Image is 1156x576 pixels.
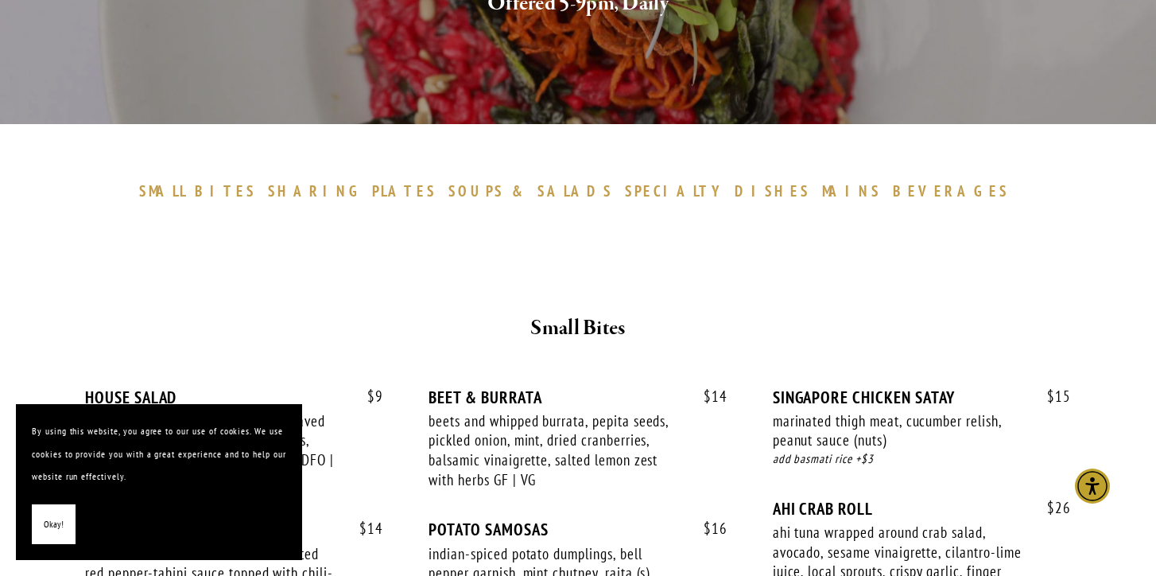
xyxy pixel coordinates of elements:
span: SALADS [537,181,614,200]
span: SHARING [268,181,365,200]
a: BEVERAGES [893,181,1017,200]
a: SOUPS&SALADS [448,181,621,200]
span: & [512,181,530,200]
a: MAINS [822,181,890,200]
span: 15 [1031,387,1071,406]
span: $ [359,519,367,538]
span: 26 [1031,499,1071,517]
span: Okay! [44,513,64,536]
div: BEET & BURRATA [429,387,727,407]
span: 9 [351,387,383,406]
span: MAINS [822,181,882,200]
div: add basmati rice +$3 [773,450,1071,469]
a: SHARINGPLATES [268,181,444,200]
span: BEVERAGES [893,181,1009,200]
a: SPECIALTYDISHES [625,181,817,200]
span: 14 [688,387,727,406]
span: 16 [688,520,727,538]
span: $ [1047,387,1055,406]
div: beets and whipped burrata, pepita seeds, pickled onion, mint, dried cranberries, balsamic vinaigr... [429,411,681,490]
div: POTATO SAMOSAS [429,520,727,539]
a: SMALLBITES [139,181,264,200]
span: BITES [195,181,256,200]
div: marinated thigh meat, cucumber relish, peanut sauce (nuts) [773,411,1026,450]
button: Okay! [32,504,76,545]
p: By using this website, you agree to our use of cookies. We use cookies to provide you with a grea... [32,420,286,488]
span: SPECIALTY [625,181,727,200]
span: SOUPS [448,181,504,200]
div: AHI CRAB ROLL [773,499,1071,519]
span: $ [704,387,712,406]
span: $ [367,387,375,406]
div: HOUSE SALAD [85,387,383,407]
span: SMALL [139,181,187,200]
span: 14 [343,520,383,538]
strong: Small Bites [530,314,625,342]
div: SINGAPORE CHICKEN SATAY [773,387,1071,407]
span: $ [1047,498,1055,517]
section: Cookie banner [16,404,302,560]
span: PLATES [372,181,436,200]
span: DISHES [735,181,810,200]
span: $ [704,519,712,538]
div: Accessibility Menu [1075,469,1110,504]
